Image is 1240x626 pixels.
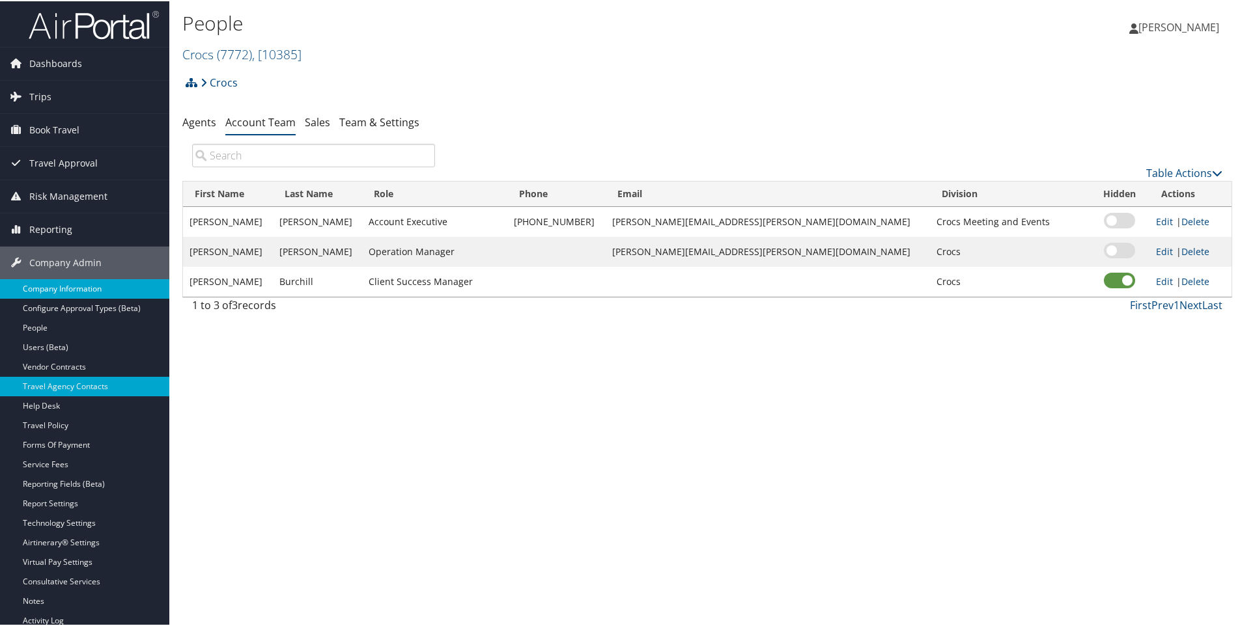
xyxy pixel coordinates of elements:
a: Delete [1181,244,1209,256]
td: Client Success Manager [362,265,507,295]
a: Edit [1156,244,1173,256]
img: airportal-logo.png [29,8,159,39]
span: ( 7772 ) [217,44,252,62]
td: [PHONE_NUMBER] [507,206,605,236]
span: Risk Management [29,179,107,211]
a: First [1130,297,1151,311]
span: , [ 10385 ] [252,44,302,62]
th: Email: activate to sort column ascending [606,180,930,206]
td: Crocs Meeting and Events [930,206,1090,236]
td: | [1149,206,1232,236]
td: Crocs [930,236,1090,265]
th: First Name: activate to sort column descending [183,180,273,206]
a: Prev [1151,297,1174,311]
td: [PERSON_NAME] [273,236,363,265]
a: Edit [1156,274,1173,286]
a: Table Actions [1146,165,1222,179]
th: Actions [1149,180,1232,206]
div: 1 to 3 of records [192,296,435,318]
a: 1 [1174,297,1179,311]
a: Team & Settings [339,114,419,128]
span: 3 [232,297,238,311]
a: [PERSON_NAME] [1129,7,1232,46]
span: Reporting [29,212,72,245]
th: Hidden: activate to sort column ascending [1090,180,1149,206]
th: Last Name: activate to sort column ascending [273,180,363,206]
td: [PERSON_NAME] [183,236,273,265]
h1: People [182,8,882,36]
a: Delete [1181,214,1209,226]
th: Role: activate to sort column ascending [362,180,507,206]
span: Trips [29,79,51,112]
td: | [1149,236,1232,265]
input: Search [192,143,435,166]
a: Last [1202,297,1222,311]
td: [PERSON_NAME] [183,206,273,236]
span: Book Travel [29,113,79,145]
td: Crocs [930,265,1090,295]
a: Agents [182,114,216,128]
a: Next [1179,297,1202,311]
th: Phone [507,180,605,206]
a: Sales [305,114,330,128]
td: [PERSON_NAME] [183,265,273,295]
span: [PERSON_NAME] [1138,19,1219,33]
a: Delete [1181,274,1209,286]
td: Burchill [273,265,363,295]
td: | [1149,265,1232,295]
td: [PERSON_NAME][EMAIL_ADDRESS][PERSON_NAME][DOMAIN_NAME] [606,206,930,236]
td: [PERSON_NAME] [273,206,363,236]
td: Operation Manager [362,236,507,265]
a: Edit [1156,214,1173,226]
span: Travel Approval [29,146,98,178]
span: Dashboards [29,46,82,79]
td: [PERSON_NAME][EMAIL_ADDRESS][PERSON_NAME][DOMAIN_NAME] [606,236,930,265]
a: Crocs [201,68,238,94]
td: Account Executive [362,206,507,236]
a: Account Team [225,114,296,128]
th: Division: activate to sort column ascending [930,180,1090,206]
a: Crocs [182,44,302,62]
span: Company Admin [29,245,102,278]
